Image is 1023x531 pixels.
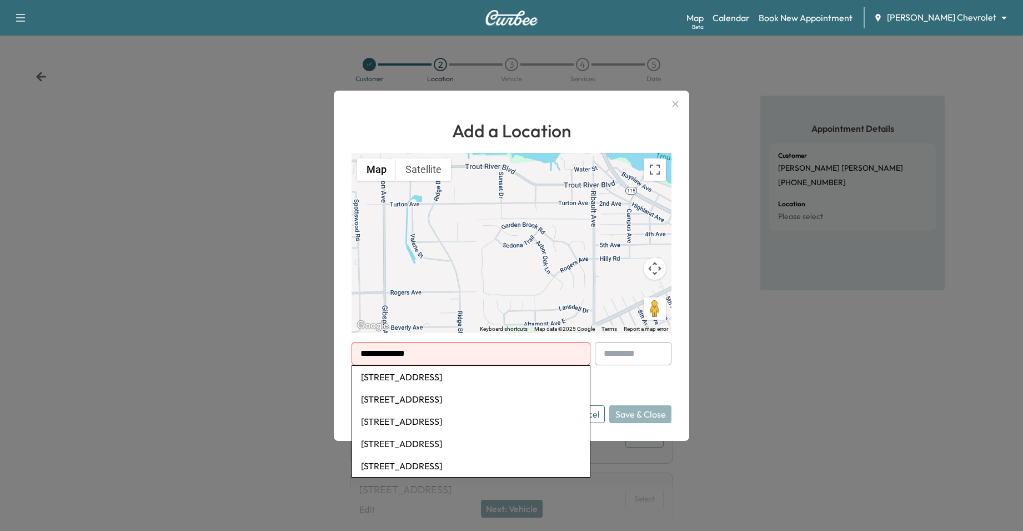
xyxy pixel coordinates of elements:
a: Report a map error [624,326,668,332]
a: MapBeta [686,11,704,24]
button: Drag Pegman onto the map to open Street View [644,297,666,320]
img: Curbee Logo [485,10,538,26]
a: Open this area in Google Maps (opens a new window) [354,319,391,333]
button: Map camera controls [644,257,666,280]
a: Terms (opens in new tab) [601,326,617,332]
li: [STREET_ADDRESS] [352,366,590,388]
li: [STREET_ADDRESS] [352,455,590,477]
img: Google [354,319,391,333]
span: Map data ©2025 Google [534,326,595,332]
li: [STREET_ADDRESS] [352,410,590,433]
li: [STREET_ADDRESS] [352,388,590,410]
button: Toggle fullscreen view [644,158,666,181]
a: Book New Appointment [759,11,852,24]
a: Calendar [713,11,750,24]
button: Show satellite imagery [396,158,451,181]
button: Show street map [357,158,396,181]
div: Beta [692,23,704,31]
h1: Add a Location [352,117,671,144]
span: [PERSON_NAME] Chevrolet [887,11,996,24]
button: Keyboard shortcuts [480,325,528,333]
li: [STREET_ADDRESS] [352,433,590,455]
